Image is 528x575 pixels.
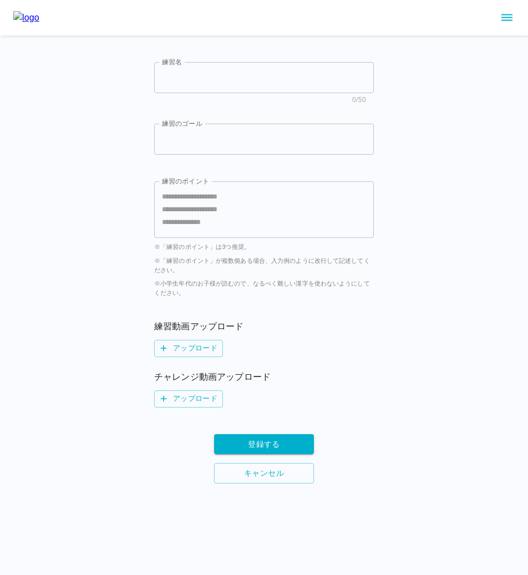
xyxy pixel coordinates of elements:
[154,390,223,408] label: アップロード
[154,340,223,357] label: アップロード
[497,8,516,27] button: sidemenu
[154,256,374,275] p: ※「練習のポイント」が複数個ある場合、入力例のように改行して記述してください。
[154,242,374,252] p: ※「練習のポイント」は3つ推奨。
[162,57,182,67] label: 練習名
[162,176,209,186] label: 練習のポイント
[352,95,366,106] div: 0 / 50
[162,119,202,128] label: 練習のゴール
[154,279,374,298] p: ※小学生年代のお子様が読むので、なるべく難しい漢字を使わないようにしてください。
[214,434,314,455] button: 登録する
[154,320,374,333] p: 練習動画アップロード
[214,463,314,484] button: キャンセル
[13,11,39,24] img: logo
[154,370,374,384] p: チャレンジ動画アップロード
